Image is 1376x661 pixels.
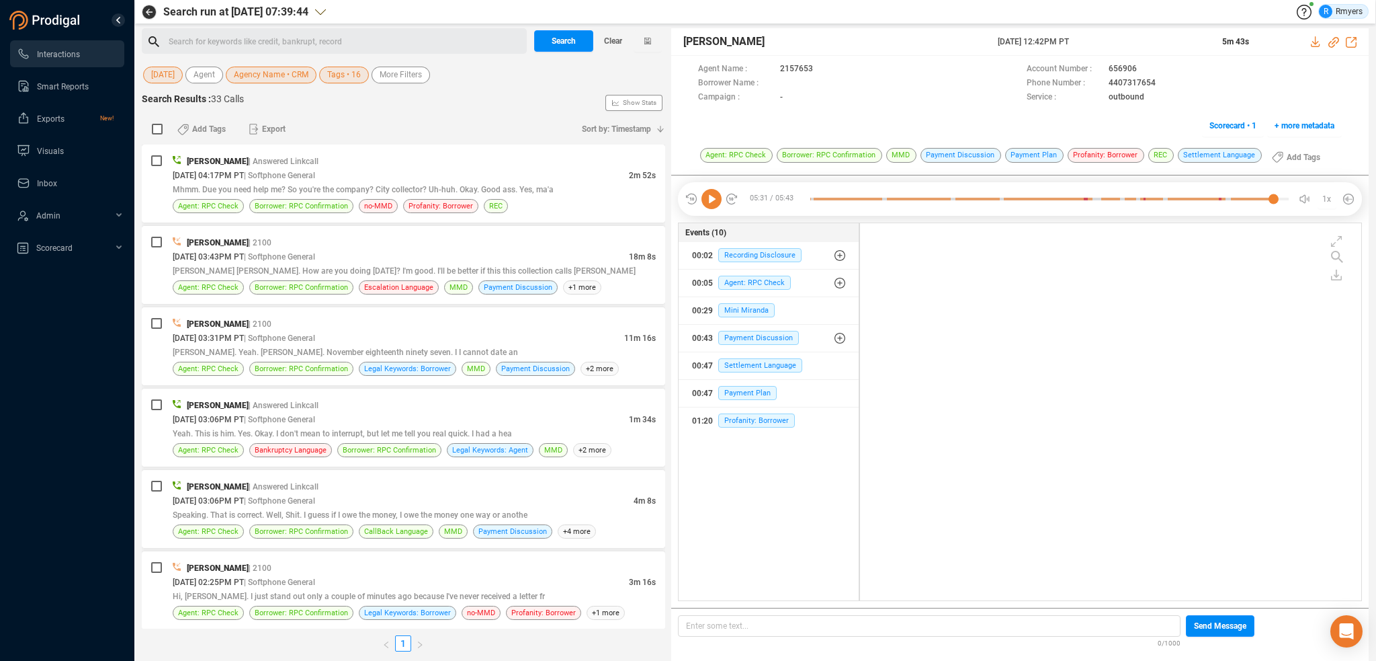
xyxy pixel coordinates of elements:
button: Add Tags [169,118,234,140]
span: | Softphone General [244,334,315,343]
a: Interactions [17,40,114,67]
span: +1 more [563,280,601,295]
span: | Answered Linkcall [249,157,318,166]
span: REC [1148,148,1174,163]
span: + more metadata [1275,115,1334,137]
span: Borrower: RPC Confirmation [255,281,348,294]
button: Agency Name • CRM [226,67,316,83]
span: 4407317654 [1109,77,1156,91]
span: +1 more [587,606,625,620]
button: 00:02Recording Disclosure [679,242,859,269]
div: [PERSON_NAME]| Answered Linkcall[DATE] 03:06PM PT| Softphone General4m 8sSpeaking. That is correc... [142,470,665,548]
div: 00:47 [692,355,713,377]
div: [PERSON_NAME]| 2100[DATE] 03:43PM PT| Softphone General18m 8s[PERSON_NAME] [PERSON_NAME]. How are... [142,226,665,304]
span: 1m 34s [629,415,656,424]
span: Agent: RPC Check [178,200,239,212]
span: R [1324,5,1328,18]
span: [PERSON_NAME] [187,238,249,247]
span: Borrower: RPC Confirmation [255,200,348,212]
span: 4m 8s [634,496,656,506]
span: More Filters [380,67,422,83]
span: CallBack Language [364,525,428,538]
span: Agency Name • CRM [234,67,308,83]
button: 00:47Settlement Language [679,352,859,379]
span: | Softphone General [244,252,315,262]
button: Scorecard • 1 [1202,115,1264,137]
span: [PERSON_NAME] [187,563,249,573]
span: [DATE] 02:25PM PT [173,578,244,587]
span: Bankruptcy Language [255,444,327,457]
span: [DATE] 12:42PM PT [998,36,1206,48]
span: Scorecard [36,243,73,253]
span: Events (10) [685,227,726,239]
span: | Softphone General [244,496,315,506]
span: Export [262,118,286,140]
li: Smart Reports [10,73,124,100]
span: [PERSON_NAME] [187,482,249,492]
span: [DATE] [151,67,175,83]
span: +2 more [580,362,619,376]
button: 1x [1318,190,1336,208]
span: [PERSON_NAME] [187,157,249,166]
span: [DATE] 03:06PM PT [173,496,244,506]
span: right [416,641,424,649]
span: [DATE] 03:06PM PT [173,415,244,424]
button: Clear [593,30,634,52]
span: Search run at [DATE] 07:39:44 [163,4,308,20]
span: 05:31 / 05:43 [738,189,810,209]
span: Agent: RPC Check [178,607,239,619]
span: 11m 16s [624,334,656,343]
span: Payment Discussion [484,281,552,294]
span: Visuals [37,147,64,156]
span: Escalation Language [364,281,433,294]
span: Search Results : [142,93,211,104]
button: Agent [185,67,223,83]
span: [DATE] 03:31PM PT [173,334,244,343]
div: Rmyers [1319,5,1363,18]
button: [DATE] [143,67,183,83]
a: Smart Reports [17,73,114,100]
span: Agent: RPC Check [178,281,239,294]
div: grid [867,227,1361,600]
span: Borrower Name : [698,77,773,91]
button: 00:47Payment Plan [679,380,859,407]
span: no-MMD [467,607,495,619]
span: | Softphone General [244,578,315,587]
span: Exports [37,114,64,124]
span: Agent: RPC Check [178,362,239,375]
span: New! [100,105,114,132]
span: [PERSON_NAME] [187,319,249,329]
button: left [378,635,395,652]
button: Show Stats [605,95,662,111]
span: 656906 [1109,63,1137,77]
span: outbound [1109,91,1144,105]
a: Inbox [17,169,114,196]
a: ExportsNew! [17,105,114,132]
div: Open Intercom Messenger [1330,615,1363,648]
span: [PERSON_NAME]. Yeah. [PERSON_NAME]. November eighteenth ninety seven. I I cannot date an [173,348,518,357]
span: 2157653 [780,63,813,77]
span: Sort by: Timestamp [582,118,651,140]
span: Admin [36,211,60,221]
span: Scorecard • 1 [1209,115,1256,137]
span: Settlement Language [718,358,802,373]
li: Interactions [10,40,124,67]
div: 00:05 [692,272,713,294]
span: Settlement Language [1178,148,1262,163]
button: 01:20Profanity: Borrower [679,407,859,434]
span: Inbox [37,179,57,188]
button: Sort by: Timestamp [574,118,665,140]
button: 00:05Agent: RPC Check [679,270,859,297]
span: Show Stats [623,22,656,184]
span: [PERSON_NAME] [PERSON_NAME]. How are you doing [DATE]? I'm good. I'll be better if this this coll... [173,266,636,276]
span: Account Number : [1027,63,1102,77]
img: prodigal-logo [9,11,83,30]
span: 2m 52s [629,171,656,180]
span: Clear [604,30,622,52]
button: right [411,635,429,652]
span: Agent [193,67,215,83]
span: Profanity: Borrower [408,200,473,212]
div: 00:29 [692,300,713,321]
a: Visuals [17,137,114,164]
span: [DATE] 04:17PM PT [173,171,244,180]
